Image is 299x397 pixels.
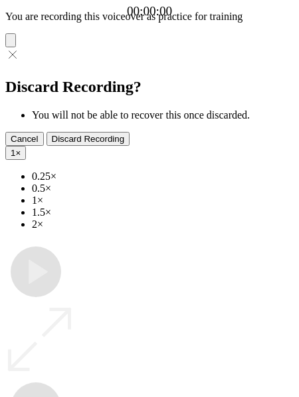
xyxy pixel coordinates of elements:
h2: Discard Recording? [5,78,294,96]
p: You are recording this voiceover as practice for training [5,11,294,23]
span: 1 [11,148,15,158]
button: 1× [5,146,26,160]
button: Discard Recording [47,132,130,146]
a: 00:00:00 [127,4,172,19]
li: 1× [32,195,294,206]
li: You will not be able to recover this once discarded. [32,109,294,121]
li: 0.5× [32,183,294,195]
button: Cancel [5,132,44,146]
li: 2× [32,218,294,230]
li: 1.5× [32,206,294,218]
li: 0.25× [32,171,294,183]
